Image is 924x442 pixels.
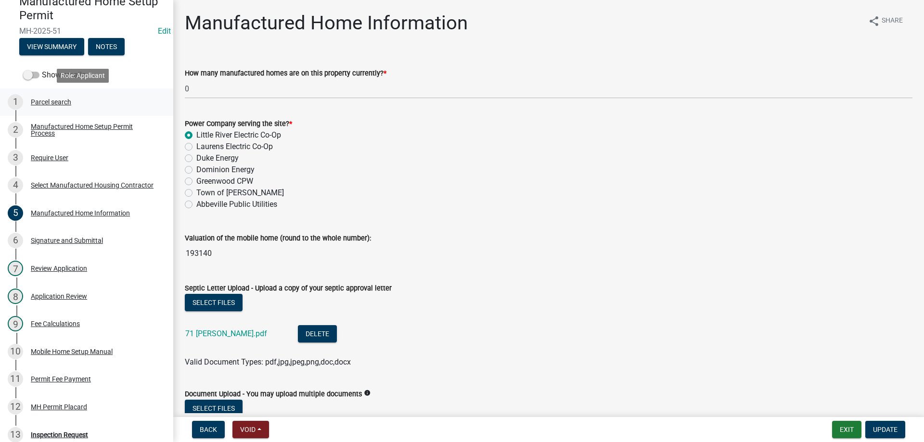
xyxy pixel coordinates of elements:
span: Share [882,15,903,27]
div: 3 [8,150,23,165]
wm-modal-confirm: Summary [19,43,84,51]
div: Review Application [31,265,87,272]
label: Document Upload - You may upload multiple documents [185,391,362,398]
a: Edit [158,26,171,36]
span: Void [240,426,256,433]
i: info [364,390,371,396]
wm-modal-confirm: Edit Application Number [158,26,171,36]
div: 9 [8,316,23,331]
label: Town of [PERSON_NAME] [196,187,284,199]
div: 6 [8,233,23,248]
i: share [868,15,880,27]
label: Greenwood CPW [196,176,253,187]
div: 4 [8,177,23,193]
div: Inspection Request [31,431,88,438]
div: Signature and Submittal [31,237,103,244]
label: Show emails [23,69,86,81]
h1: Manufactured Home Information [185,12,468,35]
div: Role: Applicant [57,69,109,83]
button: Select files [185,400,243,417]
label: Valuation of the mobile home (round to the whole number): [185,235,371,242]
label: Duke Energy [196,152,239,164]
label: Power Company serving the site? [185,121,292,127]
div: 1 [8,94,23,110]
div: Permit Fee Payment [31,376,91,382]
div: Fee Calculations [31,320,80,327]
button: Exit [832,421,861,438]
span: Back [200,426,217,433]
div: 12 [8,399,23,415]
button: Delete [298,325,337,342]
wm-modal-confirm: Notes [88,43,125,51]
button: Update [865,421,905,438]
button: shareShare [860,12,911,30]
label: Little River Electric Co-Op [196,129,281,141]
a: 71 [PERSON_NAME].pdf [185,329,267,338]
div: 10 [8,344,23,359]
div: 8 [8,289,23,304]
div: Manufactured Home Setup Permit Process [31,123,158,137]
label: Septic Letter Upload - Upload a copy of your septic approval letter [185,285,392,292]
div: 5 [8,205,23,221]
button: View Summary [19,38,84,55]
span: MH-2025-51 [19,26,154,36]
span: Update [873,426,898,433]
span: Valid Document Types: pdf,jpg,jpeg,png,doc,docx [185,357,351,366]
div: 11 [8,371,23,387]
div: Manufactured Home Information [31,210,130,216]
div: 7 [8,261,23,276]
label: How many manufactured homes are on this property currently? [185,70,386,77]
div: Require User [31,154,68,161]
button: Select files [185,294,243,311]
div: MH Permit Placard [31,404,87,410]
label: Abbeville Public Utilities [196,199,277,210]
label: Laurens Electric Co-Op [196,141,273,152]
div: Mobile Home Setup Manual [31,348,113,355]
button: Back [192,421,225,438]
div: Parcel search [31,99,71,105]
div: Application Review [31,293,87,300]
button: Notes [88,38,125,55]
label: Dominion Energy [196,164,255,176]
div: Select Manufactured Housing Contractor [31,182,154,189]
div: 2 [8,122,23,138]
wm-modal-confirm: Delete Document [298,330,337,339]
button: Void [232,421,269,438]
